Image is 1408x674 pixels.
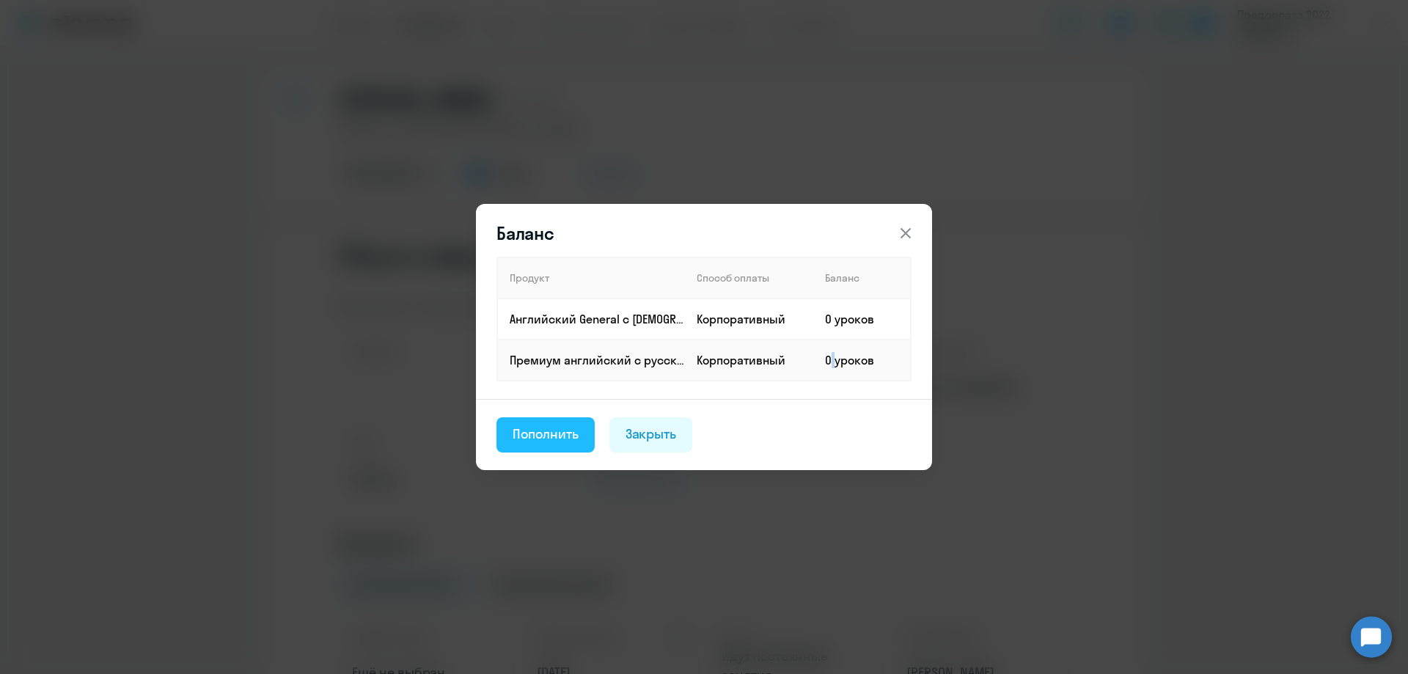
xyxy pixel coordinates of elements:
th: Способ оплаты [685,257,813,298]
td: 0 уроков [813,298,911,340]
th: Баланс [813,257,911,298]
th: Продукт [497,257,685,298]
button: Пополнить [496,417,595,453]
td: Корпоративный [685,298,813,340]
header: Баланс [476,221,932,245]
td: 0 уроков [813,340,911,381]
div: Пополнить [513,425,579,444]
p: Английский General с [DEMOGRAPHIC_DATA] преподавателем [510,311,684,327]
button: Закрыть [609,417,693,453]
td: Корпоративный [685,340,813,381]
div: Закрыть [626,425,677,444]
p: Премиум английский с русскоговорящим преподавателем [510,352,684,368]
